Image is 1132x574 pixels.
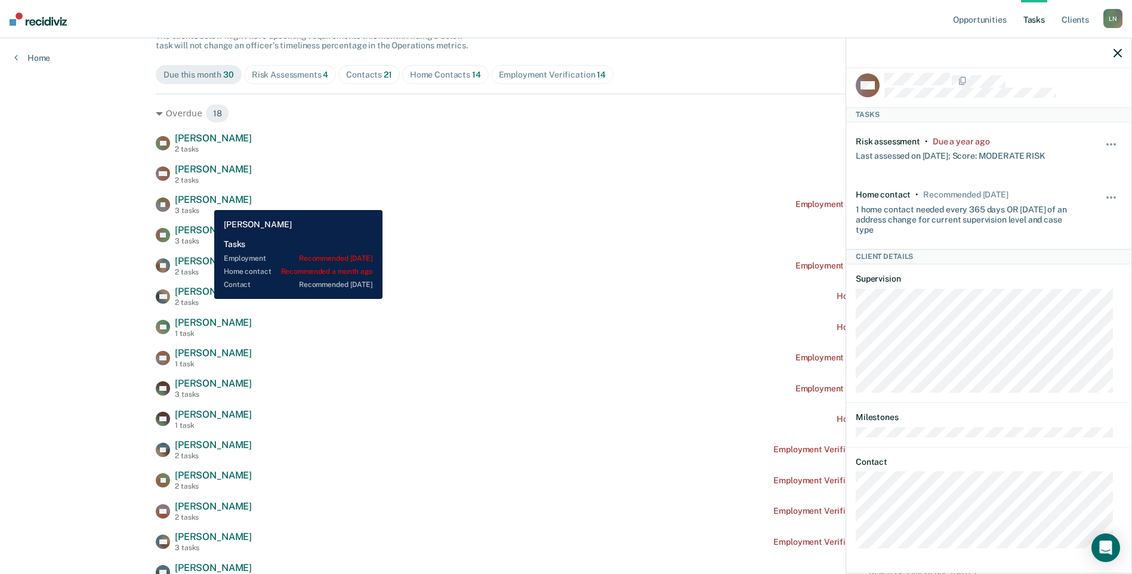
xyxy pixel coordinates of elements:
span: 18 [205,104,230,123]
div: • [915,190,918,200]
div: 3 tasks [175,544,252,552]
div: Client Details [846,249,1131,264]
div: Overdue [156,104,976,123]
div: Employment Verification recommended [DATE] [795,353,976,363]
span: [PERSON_NAME] [175,286,252,297]
div: Home contact recommended [DATE] [837,414,976,424]
div: 2 tasks [175,482,252,490]
div: Open Intercom Messenger [1091,533,1120,562]
div: L N [1103,9,1122,28]
div: Employment Verification recommended a month ago [773,445,976,455]
span: [PERSON_NAME] [175,439,252,450]
div: Home contact [856,190,911,200]
div: 1 task [175,421,252,430]
span: [PERSON_NAME] [175,347,252,359]
div: Home contact recommended [DATE] [837,322,976,332]
div: 2 tasks [175,145,252,153]
span: [PERSON_NAME] [175,163,252,175]
span: [PERSON_NAME] [175,409,252,420]
div: Due this month [164,70,234,80]
span: 14 [472,70,481,79]
dt: Milestones [856,412,1122,422]
div: 2 tasks [175,268,252,276]
span: [PERSON_NAME] [175,562,252,573]
div: Employment Verification recommended [DATE] [795,384,976,394]
div: Employment Verification recommended [DATE] [795,261,976,271]
div: Tasks [846,107,1131,122]
div: 1 task [175,360,252,368]
div: Home Contacts [410,70,481,80]
div: Last assessed on [DATE]; Score: MODERATE RISK [856,146,1045,161]
img: Recidiviz [10,13,67,26]
span: 30 [223,70,234,79]
span: 4 [323,70,328,79]
span: [PERSON_NAME] [175,470,252,481]
div: Due a year ago [933,137,990,147]
div: Home contact recommended [DATE] [837,291,976,301]
div: Employment Verification recommended a month ago [773,537,976,547]
span: The clients below might have upcoming requirements this month. Hiding a below task will not chang... [156,31,468,51]
div: Risk Assessments [252,70,329,80]
div: 2 tasks [175,298,252,307]
div: Employment Verification [499,70,606,80]
span: [PERSON_NAME] [175,531,252,542]
div: Employment Verification recommended a month ago [773,476,976,486]
span: 21 [384,70,392,79]
div: 3 tasks [175,390,252,399]
div: 2 tasks [175,176,252,184]
div: Risk assessment [856,137,920,147]
div: 2 tasks [175,452,252,460]
span: [PERSON_NAME] [175,378,252,389]
span: [PERSON_NAME] [175,132,252,144]
div: Recommended in 24 days [923,190,1008,200]
div: 2 tasks [175,513,252,521]
div: Employment Verification recommended [DATE] [795,199,976,209]
dt: Supervision [856,274,1122,284]
div: Contacts [346,70,392,80]
span: [PERSON_NAME] [175,224,252,236]
span: 14 [597,70,606,79]
a: Home [14,53,50,63]
div: 3 tasks [175,237,252,245]
span: [PERSON_NAME] [175,317,252,328]
span: [PERSON_NAME] [175,255,252,267]
div: Employment Verification recommended a month ago [773,506,976,516]
div: 3 tasks [175,206,252,215]
span: [PERSON_NAME] [175,501,252,512]
div: 1 home contact needed every 365 days OR [DATE] of an address change for current supervision level... [856,200,1078,234]
div: • [925,137,928,147]
span: [PERSON_NAME] [175,194,252,205]
dt: Contact [856,457,1122,467]
div: 1 task [175,329,252,338]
